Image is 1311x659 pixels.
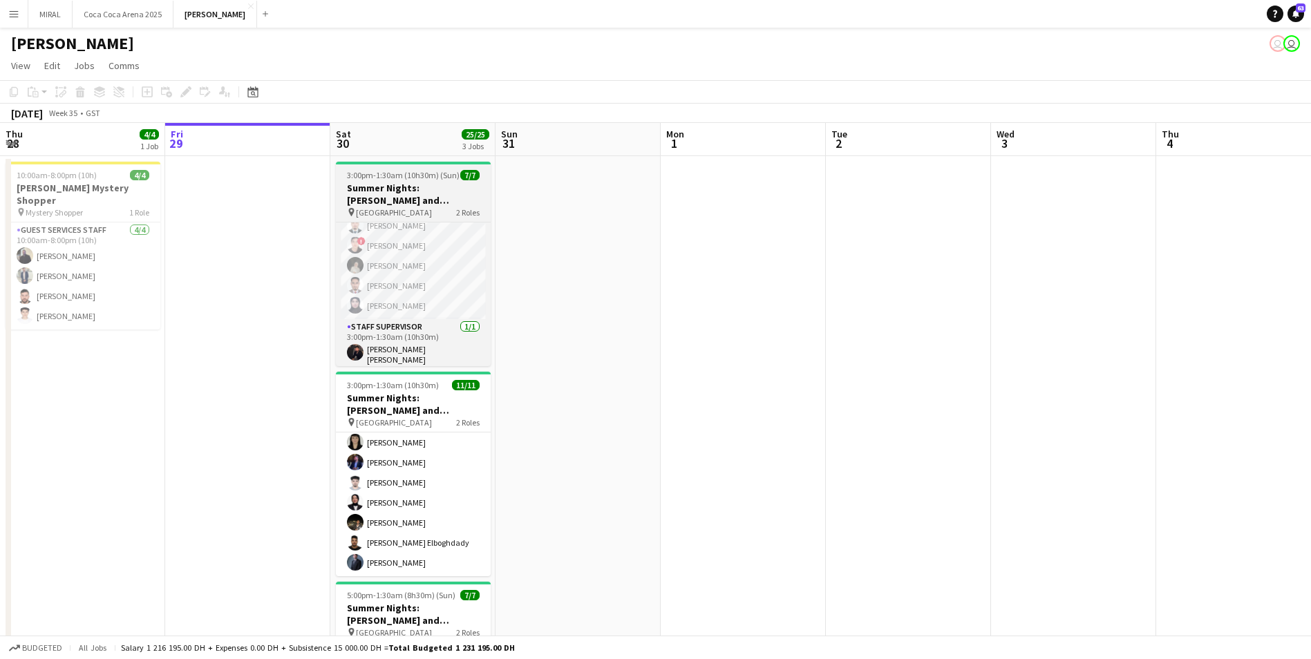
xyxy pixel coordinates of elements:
[462,129,489,140] span: 25/25
[1296,3,1305,12] span: 63
[997,128,1015,140] span: Wed
[336,602,491,627] h3: Summer Nights: [PERSON_NAME] and [PERSON_NAME] - Internal
[388,642,515,653] span: Total Budgeted 1 231 195.00 DH
[46,108,80,118] span: Week 35
[336,172,491,319] app-card-role: Guest Services Staff6/63:00pm-10:00pm (7h)[PERSON_NAME][PERSON_NAME]![PERSON_NAME][PERSON_NAME][P...
[499,135,518,151] span: 31
[140,129,159,140] span: 4/4
[6,162,160,329] app-job-card: 10:00am-8:00pm (10h)4/4[PERSON_NAME] Mystery Shopper Mystery Shopper1 RoleGuest Services Staff4/4...
[347,170,460,180] span: 3:00pm-1:30am (10h30m) (Sun)
[140,141,158,151] div: 1 Job
[334,135,351,151] span: 30
[73,1,173,28] button: Coca Coca Arena 2025
[129,207,149,218] span: 1 Role
[452,380,480,390] span: 11/11
[130,170,149,180] span: 4/4
[456,417,480,428] span: 2 Roles
[336,319,491,370] app-card-role: Staff Supervisor1/13:00pm-1:30am (10h30m)[PERSON_NAME] [PERSON_NAME]
[456,207,480,218] span: 2 Roles
[1270,35,1286,52] app-user-avatar: Kate Oliveros
[6,57,36,75] a: View
[336,372,491,576] app-job-card: 3:00pm-1:30am (10h30m) (Sun)11/11Summer Nights: [PERSON_NAME] and [PERSON_NAME] - Internal [GEOGR...
[86,108,100,118] div: GST
[357,237,366,245] span: !
[460,170,480,180] span: 7/7
[336,182,491,207] h3: Summer Nights: [PERSON_NAME] and [PERSON_NAME] - External
[666,128,684,140] span: Mon
[347,590,455,600] span: 5:00pm-1:30am (8h30m) (Sun)
[1288,6,1304,22] a: 63
[462,141,489,151] div: 3 Jobs
[103,57,145,75] a: Comms
[829,135,847,151] span: 2
[3,135,23,151] span: 28
[11,33,134,54] h1: [PERSON_NAME]
[336,349,491,576] app-card-role: [PERSON_NAME][PERSON_NAME]Lateitia [PERSON_NAME][PERSON_NAME][PERSON_NAME][PERSON_NAME][PERSON_NA...
[336,162,491,366] app-job-card: 3:00pm-1:30am (10h30m) (Sun)7/7Summer Nights: [PERSON_NAME] and [PERSON_NAME] - External [GEOGRAP...
[171,128,183,140] span: Fri
[22,643,62,653] span: Budgeted
[109,59,140,72] span: Comms
[6,128,23,140] span: Thu
[356,627,432,638] span: [GEOGRAPHIC_DATA]
[74,59,95,72] span: Jobs
[664,135,684,151] span: 1
[6,182,160,207] h3: [PERSON_NAME] Mystery Shopper
[11,59,30,72] span: View
[76,642,109,653] span: All jobs
[26,207,83,218] span: Mystery Shopper
[6,222,160,329] app-card-role: Guest Services Staff4/410:00am-8:00pm (10h)[PERSON_NAME][PERSON_NAME][PERSON_NAME][PERSON_NAME]
[336,392,491,417] h3: Summer Nights: [PERSON_NAME] and [PERSON_NAME] - Internal
[121,642,515,653] div: Salary 1 216 195.00 DH + Expenses 0.00 DH + Subsistence 15 000.00 DH =
[173,1,257,28] button: [PERSON_NAME]
[169,135,183,151] span: 29
[7,640,64,656] button: Budgeted
[356,207,432,218] span: [GEOGRAPHIC_DATA]
[39,57,66,75] a: Edit
[44,59,60,72] span: Edit
[11,106,43,120] div: [DATE]
[17,170,97,180] span: 10:00am-8:00pm (10h)
[28,1,73,28] button: MIRAL
[460,590,480,600] span: 7/7
[347,380,452,390] span: 3:00pm-1:30am (10h30m) (Sun)
[831,128,847,140] span: Tue
[1162,128,1179,140] span: Thu
[1160,135,1179,151] span: 4
[1283,35,1300,52] app-user-avatar: Kate Oliveros
[68,57,100,75] a: Jobs
[336,128,351,140] span: Sat
[994,135,1015,151] span: 3
[501,128,518,140] span: Sun
[456,627,480,638] span: 2 Roles
[356,417,432,428] span: [GEOGRAPHIC_DATA]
